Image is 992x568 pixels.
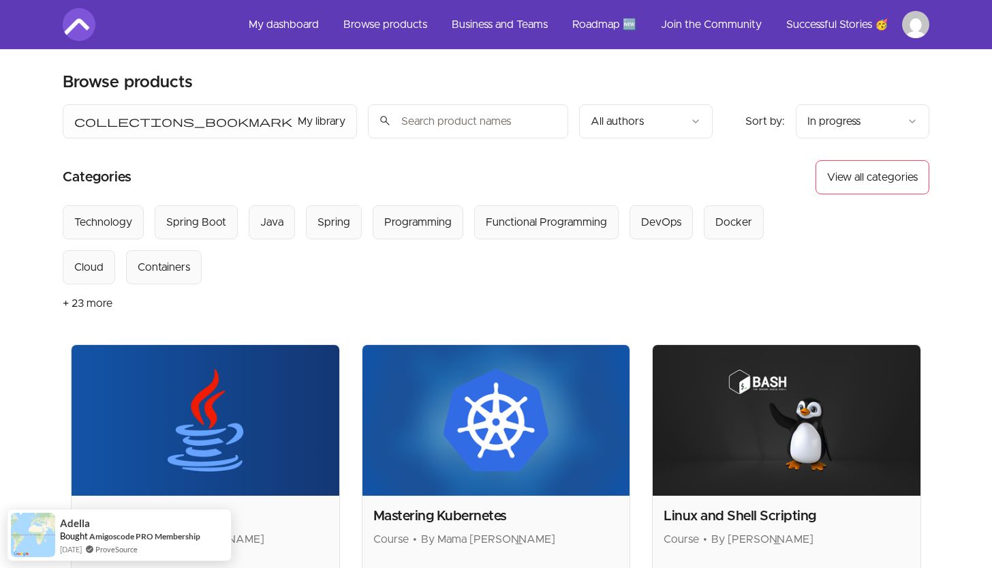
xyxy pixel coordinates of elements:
[745,116,785,127] span: Sort by:
[260,214,283,230] div: Java
[60,518,90,529] span: Adella
[413,534,417,545] span: •
[775,8,899,41] a: Successful Stories 🥳
[421,534,555,545] span: By Mama [PERSON_NAME]
[63,160,131,194] h2: Categories
[486,214,607,230] div: Functional Programming
[816,160,929,194] button: View all categories
[63,104,357,138] button: Filter by My library
[63,72,193,93] h2: Browse products
[703,534,707,545] span: •
[373,507,619,526] h2: Mastering Kubernetes
[11,513,55,557] img: provesource social proof notification image
[60,543,82,555] span: [DATE]
[664,507,910,526] h2: Linux and Shell Scripting
[82,507,328,526] h2: Java For Beginners
[95,543,138,555] a: ProveSource
[138,259,190,275] div: Containers
[317,214,350,230] div: Spring
[650,8,773,41] a: Join the Community
[711,534,813,545] span: By [PERSON_NAME]
[72,345,339,496] img: Product image for Java For Beginners
[441,8,559,41] a: Business and Teams
[579,104,713,138] button: Filter by author
[641,214,681,230] div: DevOps
[384,214,452,230] div: Programming
[379,111,391,130] span: search
[89,531,200,541] a: Amigoscode PRO Membership
[60,530,88,541] span: Bought
[63,8,95,41] img: Amigoscode logo
[238,8,929,41] nav: Main
[902,11,929,38] img: Profile image for Winfred Kwabena Aboagye
[74,259,104,275] div: Cloud
[74,214,132,230] div: Technology
[664,534,699,545] span: Course
[561,8,647,41] a: Roadmap 🆕
[238,8,330,41] a: My dashboard
[362,345,630,496] img: Product image for Mastering Kubernetes
[74,113,292,130] span: collections_bookmark
[166,214,226,230] div: Spring Boot
[715,214,752,230] div: Docker
[796,104,929,138] button: Product sort options
[63,284,112,323] button: + 23 more
[373,534,409,545] span: Course
[368,104,568,138] input: Search product names
[332,8,438,41] a: Browse products
[653,345,920,496] img: Product image for Linux and Shell Scripting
